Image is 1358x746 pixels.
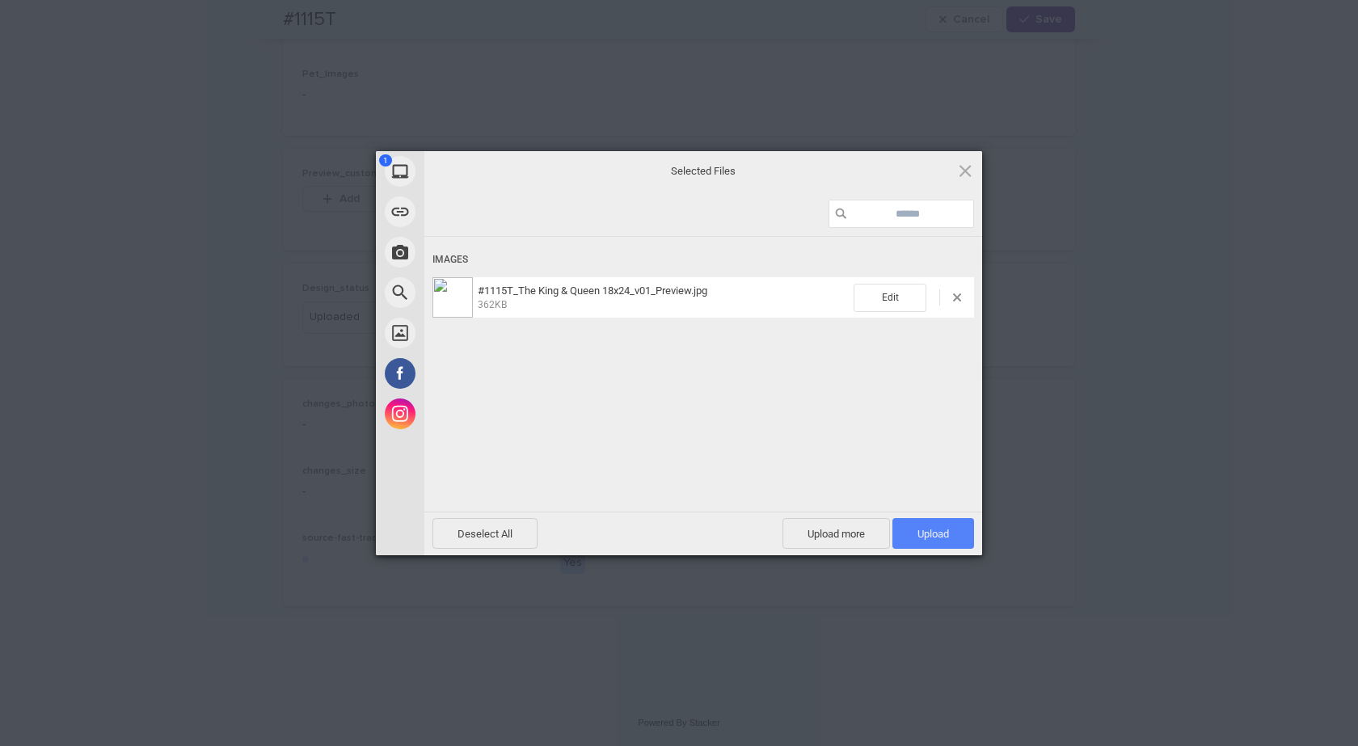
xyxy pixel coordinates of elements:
[478,299,507,310] span: 362KB
[376,192,570,232] div: Link (URL)
[473,284,854,311] span: #1115T_The King & Queen 18x24_v01_Preview.jpg
[376,394,570,434] div: Instagram
[376,232,570,272] div: Take Photo
[432,245,974,275] div: Images
[376,272,570,313] div: Web Search
[478,284,707,297] span: #1115T_The King & Queen 18x24_v01_Preview.jpg
[854,284,926,312] span: Edit
[379,154,392,166] span: 1
[376,313,570,353] div: Unsplash
[432,277,473,318] img: 0ddc5729-ca33-44df-aa65-f9232c51c375
[782,518,890,549] span: Upload more
[376,151,570,192] div: My Device
[542,163,865,178] span: Selected Files
[376,353,570,394] div: Facebook
[956,162,974,179] span: Click here or hit ESC to close picker
[892,518,974,549] span: Upload
[432,518,538,549] span: Deselect All
[917,528,949,540] span: Upload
